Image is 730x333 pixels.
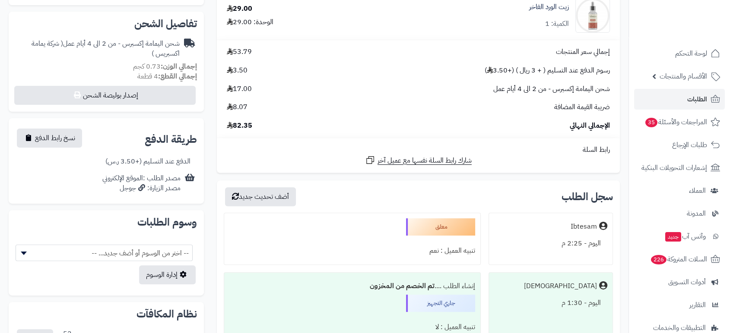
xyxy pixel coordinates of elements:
[651,255,667,264] span: 226
[16,309,197,319] h2: نظام المكافآت
[494,235,607,252] div: اليوم - 2:25 م
[16,217,197,227] h2: وسوم الطلبات
[650,253,707,265] span: السلات المتروكة
[554,102,610,112] span: ضريبة القيمة المضافة
[634,226,725,247] a: وآتس آبجديد
[133,61,197,72] small: 0.73 كجم
[675,47,707,60] span: لوحة التحكم
[641,162,707,174] span: إشعارات التحويلات البنكية
[687,93,707,105] span: الطلبات
[571,222,597,232] div: Ibtesam
[227,84,252,94] span: 17.00
[689,185,706,197] span: العملاء
[689,299,706,311] span: التقارير
[664,230,706,242] span: وآتس آب
[406,218,475,236] div: معلق
[672,139,707,151] span: طلبات الإرجاع
[137,71,197,82] small: 4 قطعة
[406,295,475,312] div: جاري التجهيز
[16,19,197,29] h2: تفاصيل الشحن
[529,2,569,12] a: زيت الورد الفاخر
[634,249,725,270] a: السلات المتروكة226
[32,38,180,59] span: ( شركة يمامة اكسبريس )
[145,134,197,145] h2: طريقة الدفع
[370,281,435,291] b: تم الخصم من المخزون
[161,61,197,72] strong: إجمالي الوزن:
[139,265,196,284] a: إدارة الوسوم
[16,245,193,261] span: -- اختر من الوسوم أو أضف جديد... --
[16,245,192,261] span: -- اختر من الوسوم أو أضف جديد... --
[365,155,472,166] a: شارك رابط السلة نفسها مع عميل آخر
[556,47,610,57] span: إجمالي سعر المنتجات
[158,71,197,82] strong: إجمالي القطع:
[227,4,252,14] div: 29.00
[665,232,681,242] span: جديد
[634,112,725,132] a: المراجعات والأسئلة35
[227,102,248,112] span: 8.07
[229,242,475,259] div: تنبيه العميل : نعم
[485,66,610,75] span: رسوم الدفع عند التسليم ( + 3 ريال ) (+3.50 )
[494,295,607,311] div: اليوم - 1:30 م
[17,129,82,148] button: نسخ رابط الدفع
[14,86,196,105] button: إصدار بوليصة الشحن
[570,121,610,131] span: الإجمالي النهائي
[562,192,613,202] h3: سجل الطلب
[229,278,475,295] div: إنشاء الطلب ....
[220,145,616,155] div: رابط السلة
[102,183,181,193] div: مصدر الزيارة: جوجل
[35,133,75,143] span: نسخ رابط الدفع
[634,180,725,201] a: العملاء
[524,281,597,291] div: [DEMOGRAPHIC_DATA]
[227,121,252,131] span: 82.35
[634,295,725,315] a: التقارير
[634,272,725,292] a: أدوات التسويق
[227,66,248,75] span: 3.50
[105,157,190,166] div: الدفع عند التسليم (+3.50 ر.س)
[16,39,180,59] div: شحن اليمامة إكسبرس - من 2 الى 4 أيام عمل
[545,19,569,29] div: الكمية: 1
[634,135,725,155] a: طلبات الإرجاع
[687,207,706,220] span: المدونة
[225,187,296,206] button: أضف تحديث جديد
[644,116,707,128] span: المراجعات والأسئلة
[668,276,706,288] span: أدوات التسويق
[634,89,725,110] a: الطلبات
[634,157,725,178] a: إشعارات التحويلات البنكية
[227,47,252,57] span: 53.79
[378,156,472,166] span: شارك رابط السلة نفسها مع عميل آخر
[671,23,722,41] img: logo-2.png
[660,70,707,82] span: الأقسام والمنتجات
[634,203,725,224] a: المدونة
[493,84,610,94] span: شحن اليمامة إكسبرس - من 2 الى 4 أيام عمل
[227,17,273,27] div: الوحدة: 29.00
[645,118,657,127] span: 35
[102,173,181,193] div: مصدر الطلب :الموقع الإلكتروني
[634,43,725,64] a: لوحة التحكم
